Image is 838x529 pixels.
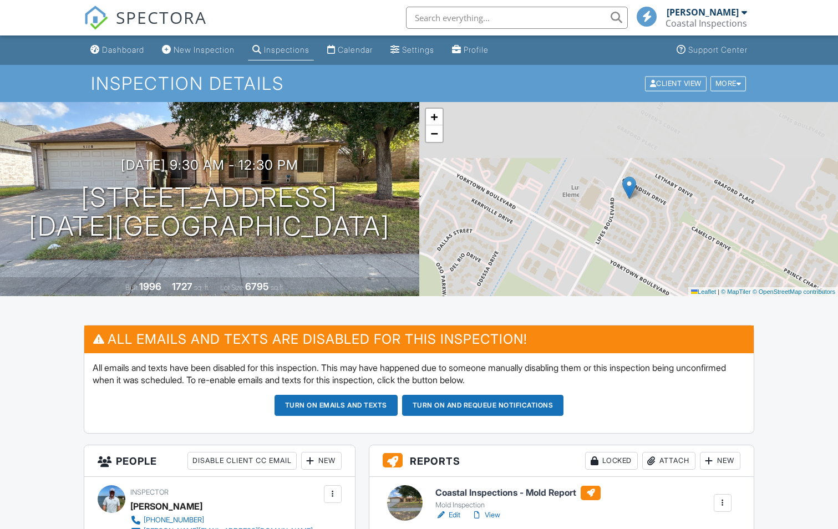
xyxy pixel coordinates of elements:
[220,283,243,292] span: Lot Size
[323,40,377,60] a: Calendar
[721,288,751,295] a: © MapTiler
[275,395,398,416] button: Turn on emails and texts
[430,126,438,140] span: −
[271,283,285,292] span: sq.ft.
[130,515,313,526] a: [PHONE_NUMBER]
[84,6,108,30] img: The Best Home Inspection Software - Spectora
[369,445,754,477] h3: Reports
[672,40,752,60] a: Support Center
[667,7,739,18] div: [PERSON_NAME]
[144,516,204,525] div: [PHONE_NUMBER]
[585,452,638,470] div: Locked
[645,76,707,91] div: Client View
[91,74,747,93] h1: Inspection Details
[121,157,298,172] h3: [DATE] 9:30 am - 12:30 pm
[248,40,314,60] a: Inspections
[426,109,443,125] a: Zoom in
[116,6,207,29] span: SPECTORA
[158,40,239,60] a: New Inspection
[753,288,835,295] a: © OpenStreetMap contributors
[130,498,202,515] div: [PERSON_NAME]
[435,486,601,500] h6: Coastal Inspections - Mold Report
[688,45,748,54] div: Support Center
[338,45,373,54] div: Calendar
[125,283,138,292] span: Built
[644,79,709,87] a: Client View
[386,40,439,60] a: Settings
[700,452,740,470] div: New
[426,125,443,142] a: Zoom out
[406,7,628,29] input: Search everything...
[139,281,161,292] div: 1996
[264,45,309,54] div: Inspections
[194,283,210,292] span: sq. ft.
[691,288,716,295] a: Leaflet
[102,45,144,54] div: Dashboard
[29,183,390,242] h1: [STREET_ADDRESS] [DATE][GEOGRAPHIC_DATA]
[435,510,460,521] a: Edit
[430,110,438,124] span: +
[86,40,149,60] a: Dashboard
[710,76,746,91] div: More
[642,452,695,470] div: Attach
[435,486,601,510] a: Coastal Inspections - Mold Report Mold Inspection
[402,395,564,416] button: Turn on and Requeue Notifications
[84,445,355,477] h3: People
[174,45,235,54] div: New Inspection
[622,176,636,199] img: Marker
[93,362,745,386] p: All emails and texts have been disabled for this inspection. This may have happened due to someon...
[187,452,297,470] div: Disable Client CC Email
[172,281,192,292] div: 1727
[402,45,434,54] div: Settings
[471,510,500,521] a: View
[718,288,719,295] span: |
[84,15,207,38] a: SPECTORA
[464,45,489,54] div: Profile
[84,325,754,353] h3: All emails and texts are disabled for this inspection!
[130,488,169,496] span: Inspector
[245,281,269,292] div: 6795
[448,40,493,60] a: Profile
[435,501,601,510] div: Mold Inspection
[301,452,342,470] div: New
[666,18,747,29] div: Coastal Inspections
